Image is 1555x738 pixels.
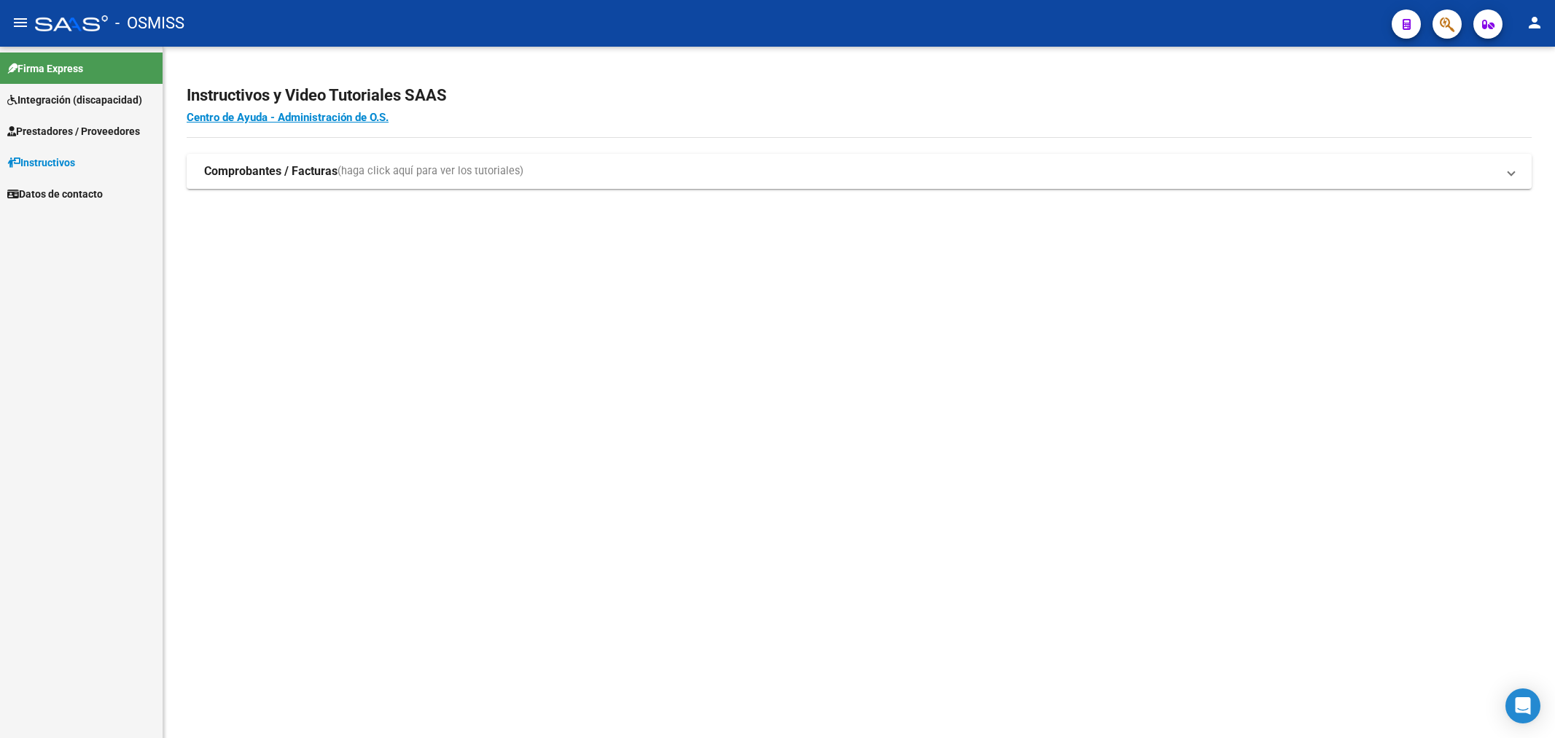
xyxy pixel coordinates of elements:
[1526,14,1543,31] mat-icon: person
[204,163,338,179] strong: Comprobantes / Facturas
[7,92,142,108] span: Integración (discapacidad)
[7,123,140,139] span: Prestadores / Proveedores
[12,14,29,31] mat-icon: menu
[187,111,389,124] a: Centro de Ayuda - Administración de O.S.
[7,61,83,77] span: Firma Express
[1505,688,1540,723] div: Open Intercom Messenger
[7,155,75,171] span: Instructivos
[115,7,184,39] span: - OSMISS
[338,163,523,179] span: (haga click aquí para ver los tutoriales)
[187,154,1532,189] mat-expansion-panel-header: Comprobantes / Facturas(haga click aquí para ver los tutoriales)
[187,82,1532,109] h2: Instructivos y Video Tutoriales SAAS
[7,186,103,202] span: Datos de contacto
